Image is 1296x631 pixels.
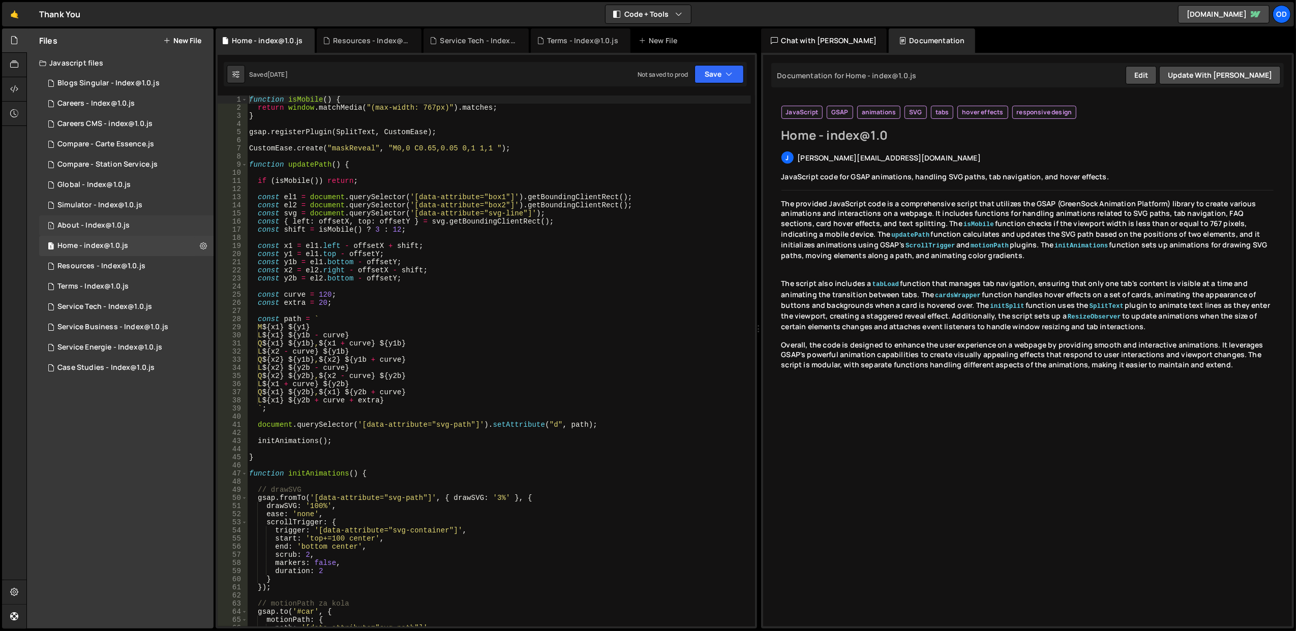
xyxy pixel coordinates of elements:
[871,280,900,289] code: tabLoad
[781,172,1109,181] span: JavaScript code for GSAP animations, handling SVG paths, tab navigation, and hover effects.
[39,73,214,93] div: 16150/45011.js
[218,128,248,136] div: 5
[218,388,248,396] div: 37
[57,221,130,230] div: About - Index@1.0.js
[218,356,248,364] div: 33
[781,340,1274,370] p: Overall, the code is designed to enhance the user experience on a webpage by providing smooth and...
[774,71,917,80] div: Documentation for Home - index@1.0.js
[547,36,618,46] div: Terms - Index@1.0.js
[1089,302,1125,310] code: SplitText
[798,153,981,163] span: [PERSON_NAME][EMAIL_ADDRESS][DOMAIN_NAME]
[39,358,214,378] div: 16150/44116.js
[218,559,248,567] div: 58
[909,108,922,116] span: SVG
[781,199,1274,261] p: The provided JavaScript code is a comprehensive script that utilizes the GSAP (GreenSock Animatio...
[218,274,248,282] div: 23
[39,215,214,236] div: 16150/44188.js
[639,36,681,46] div: New File
[39,236,214,256] div: 16150/43401.js
[218,478,248,486] div: 48
[218,429,248,437] div: 42
[218,104,248,112] div: 2
[333,36,409,46] div: Resources - Index@1.0.js
[39,8,80,20] div: Thank You
[218,96,248,104] div: 1
[232,36,303,46] div: Home - index@1.0.js
[27,53,214,73] div: Javascript files
[934,292,982,300] code: cardsWrapper
[440,36,517,46] div: Service Tech - Index@1.0.js
[218,161,248,169] div: 9
[218,266,248,274] div: 22
[1178,5,1270,23] a: [DOMAIN_NAME]
[889,28,975,53] div: Documentation
[218,185,248,193] div: 12
[218,486,248,494] div: 49
[218,339,248,348] div: 31
[218,250,248,258] div: 20
[905,242,956,250] code: ScrollTrigger
[781,127,1274,143] h2: Home - index@1.0
[39,154,214,175] div: 16150/44840.js
[57,302,152,311] div: Service Tech - Index@1.0.js
[57,282,129,291] div: Terms - Index@1.0.js
[218,258,248,266] div: 21
[218,591,248,600] div: 62
[57,343,162,352] div: Service Energie - Index@1.0.js
[218,201,248,209] div: 14
[218,136,248,144] div: 6
[606,5,691,23] button: Code + Tools
[218,583,248,591] div: 61
[39,337,214,358] div: 16150/43762.js
[39,317,214,337] div: 16150/43693.js
[57,323,168,332] div: Service Business - Index@1.0.js
[218,567,248,575] div: 59
[218,226,248,234] div: 17
[970,242,1010,250] code: motionPath
[786,108,819,116] span: JavaScript
[1126,66,1157,84] button: Edit
[218,469,248,478] div: 47
[218,502,248,510] div: 51
[218,461,248,469] div: 46
[39,175,214,195] div: 16150/43695.js
[218,177,248,185] div: 11
[218,307,248,315] div: 27
[39,35,57,46] h2: Files
[218,437,248,445] div: 43
[218,331,248,339] div: 30
[218,510,248,518] div: 52
[218,242,248,250] div: 19
[249,70,288,79] div: Saved
[39,114,214,134] div: 16150/44848.js
[57,201,142,210] div: Simulator - Index@1.0.js
[638,70,688,79] div: Not saved to prod
[218,348,248,356] div: 32
[57,363,155,372] div: Case Studies - Index@1.0.js
[218,421,248,429] div: 41
[218,453,248,461] div: 45
[267,70,288,79] div: [DATE]
[761,28,887,53] div: Chat with [PERSON_NAME]
[1067,313,1122,321] code: ResizeObserver
[218,364,248,372] div: 34
[1273,5,1291,23] a: Od
[989,302,1026,310] code: initSplit
[218,600,248,608] div: 63
[57,180,131,190] div: Global - Index@1.0.js
[786,153,789,162] span: j
[218,445,248,453] div: 44
[218,413,248,421] div: 40
[962,108,1003,116] span: hover effects
[39,134,214,154] div: 16150/45745.js
[1159,66,1281,84] button: Update with [PERSON_NAME]
[39,93,214,114] div: 16150/44830.js
[218,152,248,161] div: 8
[218,543,248,551] div: 56
[218,291,248,299] div: 25
[218,372,248,380] div: 35
[781,278,1274,331] p: The script also includes a function that manages tab navigation, ensuring that only one tab's con...
[57,241,128,250] div: Home - index@1.0.js
[57,99,135,108] div: Careers - Index@1.0.js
